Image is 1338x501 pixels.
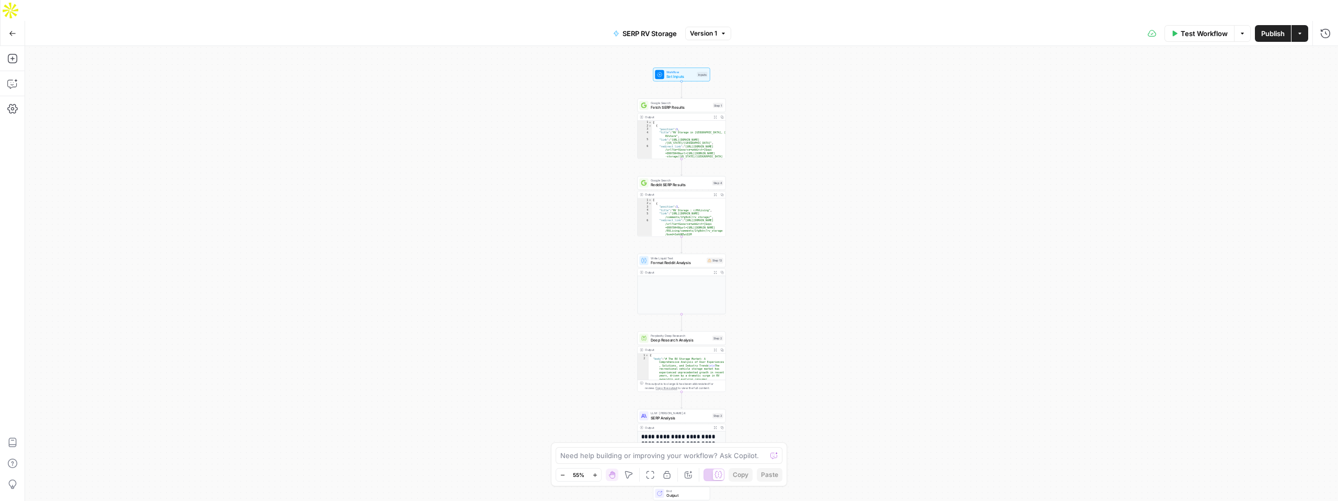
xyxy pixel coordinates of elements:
[655,386,677,390] span: Copy the output
[712,180,723,186] div: Step 4
[680,236,682,253] g: Edge from step_4 to step_13
[697,72,707,77] div: Inputs
[1164,25,1234,42] button: Test Workflow
[680,159,682,176] g: Edge from step_1 to step_4
[649,198,652,202] span: Toggle code folding, rows 1 through 134
[685,27,731,40] button: Version 1
[645,192,710,197] div: Output
[666,493,705,498] span: Output
[637,332,725,392] div: Perplexity Deep ResearchDeep Research AnalysisStep 2Output{ "body":"# The RV Storage Market: A Co...
[638,128,652,131] div: 3
[651,415,710,420] span: SERP Analysis
[651,337,710,343] span: Deep Research Analysis
[712,413,723,418] div: Step 3
[757,468,782,482] button: Paste
[680,314,682,331] g: Edge from step_13 to step_2
[638,131,652,138] div: 4
[638,219,652,240] div: 6
[637,254,725,314] div: Write Liquid TextFormat Reddit AnalysisStep 13Output
[733,470,748,480] span: Copy
[651,105,711,110] span: Fetch SERP Results
[638,138,652,145] div: 5
[680,392,682,408] g: Edge from step_2 to step_3
[651,100,711,105] span: Google Search
[645,348,710,352] div: Output
[645,381,723,390] div: This output is too large & has been abbreviated for review. to view the full content.
[761,470,778,480] span: Paste
[666,70,695,74] span: Workflow
[651,256,705,260] span: Write Liquid Text
[707,258,723,264] div: Step 13
[638,212,652,219] div: 5
[1181,28,1228,39] span: Test Workflow
[1255,25,1291,42] button: Publish
[638,205,652,209] div: 3
[712,336,723,341] div: Step 2
[638,209,652,212] div: 4
[1261,28,1285,39] span: Publish
[729,468,753,482] button: Copy
[638,202,652,206] div: 2
[666,488,705,493] span: End
[651,178,710,183] span: Google Search
[651,411,710,416] span: LLM · [PERSON_NAME] 4
[638,145,652,165] div: 6
[638,121,652,124] div: 1
[573,471,584,479] span: 55%
[651,260,705,266] span: Format Reddit Analysis
[637,98,725,159] div: Google SearchFetch SERP ResultsStep 1Output[ { "position":1, "title":"RV Storage in [GEOGRAPHIC_D...
[645,115,710,119] div: Output
[645,425,710,430] div: Output
[713,103,723,108] div: Step 1
[666,74,695,79] span: Set Inputs
[607,25,683,42] button: SERP RV Storage
[637,176,725,237] div: Google SearchReddit SERP ResultsStep 4Output[ { "position":1, "title":"RV Storage : r/RVLiving", ...
[649,121,652,124] span: Toggle code folding, rows 1 through 124
[649,124,652,128] span: Toggle code folding, rows 2 through 15
[680,82,682,98] g: Edge from start to step_1
[645,354,649,357] span: Toggle code folding, rows 1 through 3
[645,270,710,275] div: Output
[690,29,717,38] span: Version 1
[638,198,652,202] div: 1
[638,354,649,357] div: 1
[622,28,677,39] span: SERP RV Storage
[637,67,725,81] div: WorkflowSet InputsInputs
[651,333,710,338] span: Perplexity Deep Research
[638,124,652,128] div: 2
[637,486,725,500] div: EndOutput
[649,202,652,206] span: Toggle code folding, rows 2 through 14
[651,182,710,188] span: Reddit SERP Results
